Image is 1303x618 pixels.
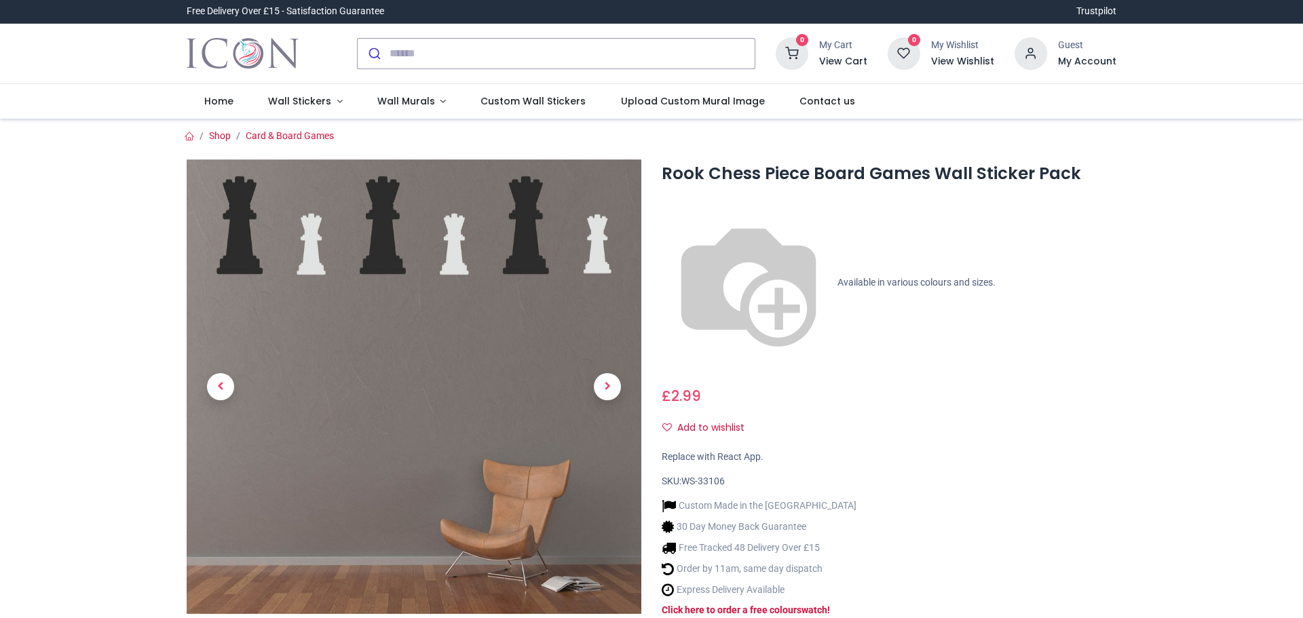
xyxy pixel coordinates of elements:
a: Wall Stickers [250,84,360,119]
span: WS-33106 [681,476,725,486]
span: Previous [207,373,234,400]
span: £ [662,386,701,406]
li: Custom Made in the [GEOGRAPHIC_DATA] [662,499,856,513]
span: Home [204,94,233,108]
button: Submit [358,39,390,69]
a: Shop [209,130,231,141]
span: 2.99 [671,386,701,406]
div: My Wishlist [931,39,994,52]
li: Express Delivery Available [662,583,856,597]
span: Contact us [799,94,855,108]
a: swatch [797,604,827,615]
span: Wall Murals [377,94,435,108]
li: 30 Day Money Back Guarantee [662,520,856,534]
a: Previous [187,227,254,545]
div: Replace with React App. [662,450,1116,464]
img: color-wheel.png [662,196,835,370]
img: Icon Wall Stickers [187,35,299,73]
a: Logo of Icon Wall Stickers [187,35,299,73]
a: Next [573,227,641,545]
a: 0 [776,47,808,58]
a: View Cart [819,55,867,69]
span: Custom Wall Stickers [480,94,586,108]
span: Available in various colours and sizes. [837,277,996,288]
a: 0 [888,47,920,58]
a: Trustpilot [1076,5,1116,18]
li: Free Tracked 48 Delivery Over £15 [662,541,856,555]
a: ! [827,604,830,615]
sup: 0 [796,34,809,47]
a: Click here to order a free colour [662,604,797,615]
i: Add to wishlist [662,423,672,432]
a: Wall Murals [360,84,464,119]
li: Order by 11am, same day dispatch [662,562,856,576]
h1: Rook Chess Piece Board Games Wall Sticker Pack [662,162,1116,185]
a: My Account [1058,55,1116,69]
span: Upload Custom Mural Image [621,94,765,108]
img: Rook Chess Piece Board Games Wall Sticker Pack [187,159,641,614]
sup: 0 [908,34,921,47]
span: Wall Stickers [268,94,331,108]
a: View Wishlist [931,55,994,69]
div: SKU: [662,475,1116,488]
button: Add to wishlistAdd to wishlist [662,417,756,440]
a: Card & Board Games [246,130,334,141]
div: Free Delivery Over £15 - Satisfaction Guarantee [187,5,384,18]
div: My Cart [819,39,867,52]
span: Next [594,373,621,400]
div: Guest [1058,39,1116,52]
